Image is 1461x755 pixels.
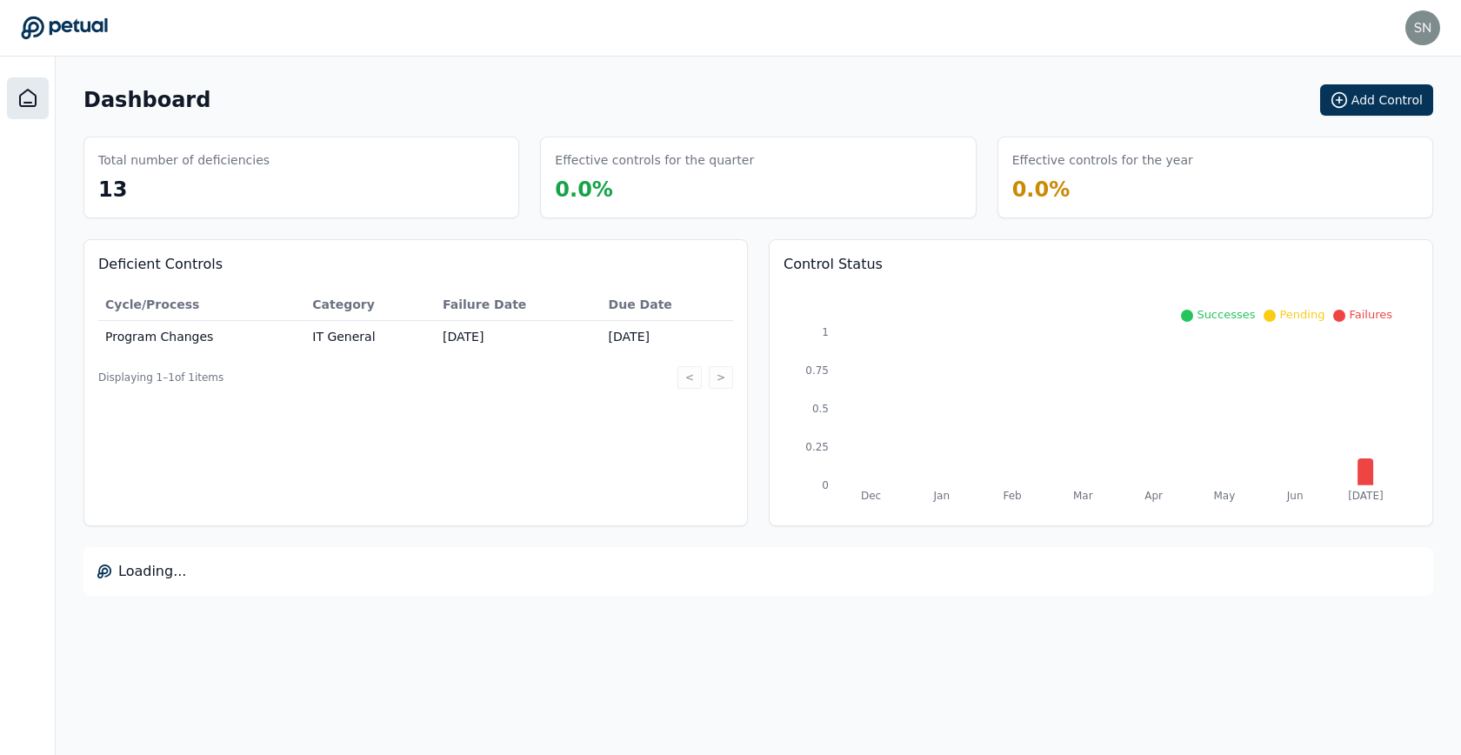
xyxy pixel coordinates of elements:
[602,289,733,321] th: Due Date
[98,151,270,169] h3: Total number of deficiencies
[83,86,210,114] h1: Dashboard
[805,441,829,453] tspan: 0.25
[305,289,436,321] th: Category
[1349,308,1392,321] span: Failures
[7,77,49,119] a: Dashboard
[812,403,829,415] tspan: 0.5
[1320,84,1433,116] button: Add Control
[861,490,881,502] tspan: Dec
[822,326,829,338] tspan: 1
[436,321,602,353] td: [DATE]
[1405,10,1440,45] img: snir+upstart@petual.ai
[1213,490,1235,502] tspan: May
[1197,308,1255,321] span: Successes
[1012,177,1071,202] span: 0.0 %
[555,151,754,169] h3: Effective controls for the quarter
[83,547,1433,596] div: Loading...
[677,366,702,389] button: <
[436,289,602,321] th: Failure Date
[933,490,950,502] tspan: Jan
[602,321,733,353] td: [DATE]
[1279,308,1324,321] span: Pending
[98,289,305,321] th: Cycle/Process
[784,254,1418,275] h3: Control Status
[98,177,127,202] span: 13
[98,371,223,384] span: Displaying 1– 1 of 1 items
[822,479,829,491] tspan: 0
[98,321,305,353] td: Program Changes
[555,177,613,202] span: 0.0 %
[1348,490,1383,502] tspan: [DATE]
[21,16,108,40] a: Go to Dashboard
[1003,490,1021,502] tspan: Feb
[709,366,733,389] button: >
[1286,490,1304,502] tspan: Jun
[1073,490,1093,502] tspan: Mar
[805,364,829,377] tspan: 0.75
[1144,490,1163,502] tspan: Apr
[305,321,436,353] td: IT General
[98,254,733,275] h3: Deficient Controls
[1012,151,1193,169] h3: Effective controls for the year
